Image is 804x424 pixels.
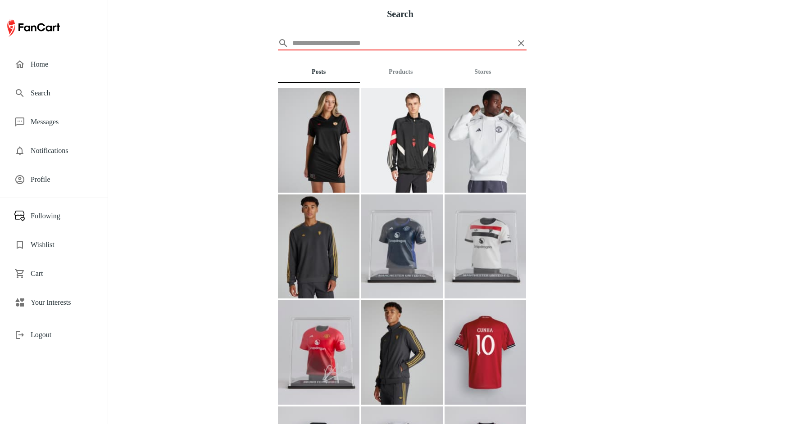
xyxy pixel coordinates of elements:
[278,88,359,193] img: post image
[7,205,100,227] div: Following
[7,324,100,346] div: Logout
[285,9,516,19] h3: Search
[31,174,93,185] span: Profile
[7,169,100,190] div: Profile
[7,263,100,284] div: Cart
[31,297,93,308] span: Your Interests
[31,211,93,221] span: Following
[445,300,526,405] img: post image
[7,17,60,39] img: FanCart logo
[278,194,359,299] img: post image
[31,145,93,156] span: Notifications
[7,292,100,313] div: Your Interests
[442,61,524,83] button: Stores
[7,54,100,75] div: Home
[31,268,93,279] span: Cart
[361,300,443,405] img: post image
[31,88,93,99] span: Search
[360,61,442,83] button: Products
[278,300,359,405] img: post image
[31,329,93,340] span: Logout
[7,140,100,162] div: Notifications
[445,88,526,193] img: post image
[7,234,100,256] div: Wishlist
[31,239,93,250] span: Wishlist
[361,88,443,193] img: post image
[278,61,360,83] button: Posts
[31,117,93,127] span: Messages
[31,59,93,70] span: Home
[361,194,443,299] img: post image
[7,82,100,104] div: Search
[7,111,100,133] div: Messages
[445,194,526,299] img: post image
